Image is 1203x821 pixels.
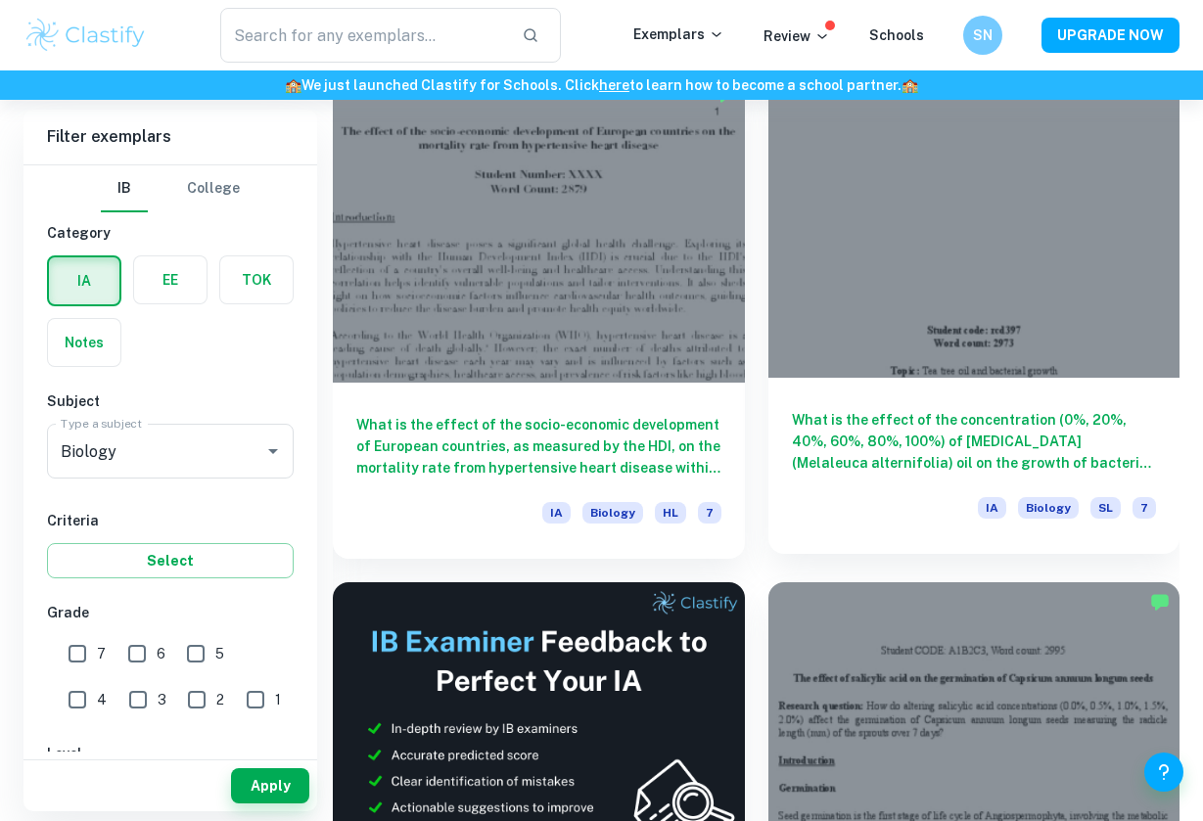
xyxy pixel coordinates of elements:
[259,437,287,465] button: Open
[157,643,165,664] span: 6
[1018,497,1079,519] span: Biology
[158,689,166,710] span: 3
[763,25,830,47] p: Review
[963,16,1002,55] button: SN
[582,502,643,524] span: Biology
[356,414,721,479] h6: What is the effect of the socio-economic development of European countries, as measured by the HD...
[1150,592,1170,612] img: Marked
[47,390,294,412] h6: Subject
[47,510,294,531] h6: Criteria
[216,689,224,710] span: 2
[215,643,224,664] span: 5
[47,602,294,623] h6: Grade
[902,77,918,93] span: 🏫
[972,24,995,46] h6: SN
[97,643,106,664] span: 7
[275,689,281,710] span: 1
[542,502,571,524] span: IA
[599,77,629,93] a: here
[47,222,294,244] h6: Category
[1144,753,1183,792] button: Help and Feedback
[61,415,142,432] label: Type a subject
[333,74,745,559] a: What is the effect of the socio-economic development of European countries, as measured by the HD...
[220,8,505,63] input: Search for any exemplars...
[1133,497,1156,519] span: 7
[187,165,240,212] button: College
[49,257,119,304] button: IA
[47,543,294,578] button: Select
[47,743,294,764] h6: Level
[655,502,686,524] span: HL
[792,409,1157,474] h6: What is the effect of the concentration (0%, 20%, 40%, 60%, 80%, 100%) of [MEDICAL_DATA] (Melaleu...
[23,110,317,164] h6: Filter exemplars
[978,497,1006,519] span: IA
[101,165,148,212] button: IB
[285,77,301,93] span: 🏫
[48,319,120,366] button: Notes
[633,23,724,45] p: Exemplars
[101,165,240,212] div: Filter type choice
[1041,18,1180,53] button: UPGRADE NOW
[134,256,207,303] button: EE
[23,16,148,55] img: Clastify logo
[698,502,721,524] span: 7
[220,256,293,303] button: TOK
[231,768,309,803] button: Apply
[1090,497,1121,519] span: SL
[768,74,1180,559] a: What is the effect of the concentration (0%, 20%, 40%, 60%, 80%, 100%) of [MEDICAL_DATA] (Melaleu...
[4,74,1199,96] h6: We just launched Clastify for Schools. Click to learn how to become a school partner.
[97,689,107,710] span: 4
[869,27,924,43] a: Schools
